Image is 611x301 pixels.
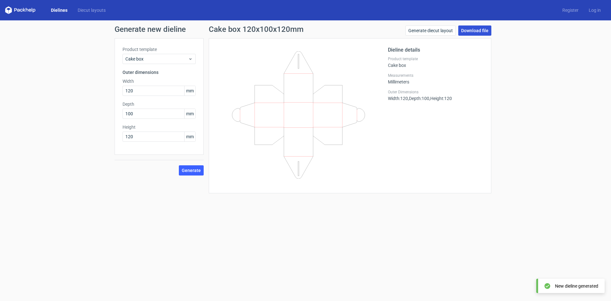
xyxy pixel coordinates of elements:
[388,73,483,78] label: Measurements
[555,283,598,289] div: New dieline generated
[123,101,196,107] label: Depth
[388,96,408,101] span: Width : 120
[123,78,196,84] label: Width
[388,56,483,68] div: Cake box
[405,25,456,36] a: Generate diecut layout
[429,96,452,101] span: , Height : 120
[182,168,201,173] span: Generate
[408,96,429,101] span: , Depth : 100
[388,46,483,54] h2: Dieline details
[388,56,483,61] label: Product template
[184,132,195,141] span: mm
[46,7,73,13] a: Dielines
[209,25,304,33] h1: Cake box 120x100x120mm
[179,165,204,176] button: Generate
[388,90,483,95] label: Outer Dimensions
[123,46,196,53] label: Product template
[388,73,483,84] div: Millimeters
[125,56,188,62] span: Cake box
[73,7,111,13] a: Diecut layouts
[557,7,584,13] a: Register
[184,86,195,96] span: mm
[123,124,196,130] label: Height
[184,109,195,118] span: mm
[584,7,606,13] a: Log in
[458,25,491,36] a: Download file
[115,25,496,33] h1: Generate new dieline
[123,69,196,75] h3: Outer dimensions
